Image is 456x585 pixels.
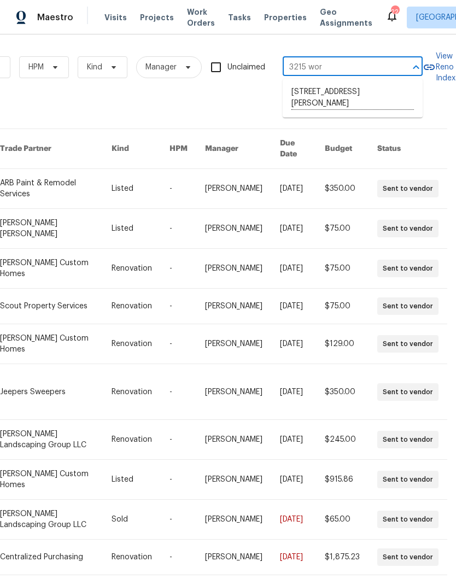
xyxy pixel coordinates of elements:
[161,420,196,460] td: -
[103,129,161,169] th: Kind
[103,324,161,364] td: Renovation
[161,129,196,169] th: HPM
[228,14,251,21] span: Tasks
[196,540,271,575] td: [PERSON_NAME]
[196,364,271,420] td: [PERSON_NAME]
[369,129,447,169] th: Status
[271,129,316,169] th: Due Date
[103,540,161,575] td: Renovation
[320,7,372,28] span: Geo Assignments
[196,249,271,289] td: [PERSON_NAME]
[103,460,161,500] td: Listed
[161,289,196,324] td: -
[187,7,215,28] span: Work Orders
[408,60,424,75] button: Close
[103,364,161,420] td: Renovation
[196,129,271,169] th: Manager
[196,289,271,324] td: [PERSON_NAME]
[227,62,265,73] span: Unclaimed
[161,209,196,249] td: -
[103,289,161,324] td: Renovation
[103,420,161,460] td: Renovation
[316,129,369,169] th: Budget
[391,7,399,17] div: 22
[196,209,271,249] td: [PERSON_NAME]
[103,500,161,540] td: Sold
[161,169,196,209] td: -
[161,500,196,540] td: -
[196,500,271,540] td: [PERSON_NAME]
[196,460,271,500] td: [PERSON_NAME]
[196,420,271,460] td: [PERSON_NAME]
[103,209,161,249] td: Listed
[423,51,455,84] a: View Reno Index
[161,324,196,364] td: -
[161,540,196,575] td: -
[161,364,196,420] td: -
[104,12,127,23] span: Visits
[103,249,161,289] td: Renovation
[37,12,73,23] span: Maestro
[28,62,44,73] span: HPM
[161,249,196,289] td: -
[196,324,271,364] td: [PERSON_NAME]
[264,12,307,23] span: Properties
[145,62,177,73] span: Manager
[140,12,174,23] span: Projects
[87,62,102,73] span: Kind
[283,59,392,76] input: Enter in an address
[161,460,196,500] td: -
[196,169,271,209] td: [PERSON_NAME]
[103,169,161,209] td: Listed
